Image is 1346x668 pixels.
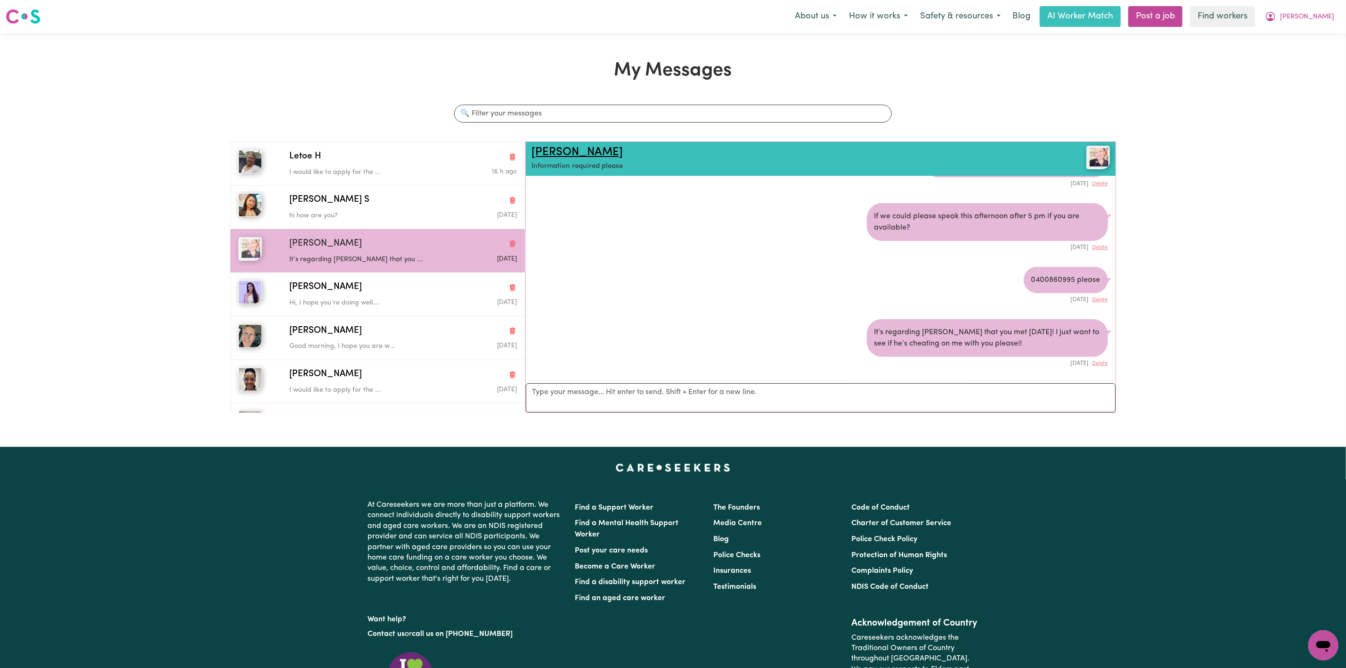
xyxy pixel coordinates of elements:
button: Julie C[PERSON_NAME]Delete conversationIt’s regarding [PERSON_NAME] that you ...Message sent on S... [230,229,525,272]
img: Careseekers logo [6,8,41,25]
span: Message sent on September 1, 2025 [497,212,517,218]
p: At Careseekers we are more than just a platform. We connect individuals directly to disability su... [368,496,564,588]
button: My Account [1259,7,1340,26]
button: Letoe HLetoe HDelete conversationI would like to apply for the ...Message sent on September 4, 2025 [230,142,525,185]
h2: Acknowledgement of Country [851,618,978,629]
div: It’s regarding [PERSON_NAME] that you met [DATE]! I just want to see if he’s cheating on me with ... [867,319,1108,357]
p: hi how are you? [289,211,441,221]
a: Find a Mental Health Support Worker [575,520,679,538]
a: Media Centre [713,520,762,527]
button: Mahriam K[PERSON_NAME]Delete conversationI would like to apply for the ...Message sent on Septemb... [230,403,525,446]
a: Police Checks [713,552,760,559]
a: Blog [713,536,729,543]
iframe: Button to launch messaging window, conversation in progress [1308,630,1338,660]
span: Message sent on September 0, 2025 [497,387,517,393]
a: NDIS Code of Conduct [851,583,929,591]
p: It’s regarding [PERSON_NAME] that you ... [289,255,441,265]
a: Protection of Human Rights [851,552,947,559]
div: [DATE] [1024,293,1108,304]
a: Careseekers home page [616,464,730,471]
img: Mahriam K [238,411,262,435]
p: or [368,625,564,643]
a: Julie C [1013,146,1110,169]
img: Pooja K [238,280,262,304]
a: call us on [PHONE_NUMBER] [412,630,513,638]
a: Code of Conduct [851,504,910,511]
button: Delete conversation [508,281,517,294]
p: I would like to apply for the ... [289,385,441,396]
button: Delete conversation [508,194,517,206]
button: Delete [1093,244,1108,252]
a: Find a Support Worker [575,504,654,511]
button: How it works [843,7,914,26]
img: Francisca C [238,368,262,391]
p: Information required please [531,161,1013,172]
a: Insurances [713,567,751,575]
input: 🔍 Filter your messages [454,105,891,123]
a: Find an aged care worker [575,594,666,602]
a: Contact us [368,630,405,638]
button: Safety & resources [914,7,1007,26]
a: Complaints Policy [851,567,913,575]
span: [PERSON_NAME] [289,368,362,381]
a: Find a disability support worker [575,578,686,586]
div: [DATE] [867,241,1108,252]
span: Message sent on September 1, 2025 [497,299,517,305]
span: Message sent on September 4, 2025 [492,169,517,175]
button: Delete conversation [508,368,517,380]
button: Sharmila S[PERSON_NAME] SDelete conversationhi how are you?Message sent on September 1, 2025 [230,185,525,229]
button: Pooja K[PERSON_NAME]Delete conversationHi, I hope you’re doing well....Message sent on September ... [230,272,525,316]
button: Delete conversation [508,150,517,163]
div: [DATE] [867,357,1108,368]
button: Francisca C[PERSON_NAME]Delete conversationI would like to apply for the ...Message sent on Septe... [230,360,525,403]
button: Michelle M[PERSON_NAME]Delete conversationGood morning, I hope you are w...Message sent on Septem... [230,316,525,360]
span: [PERSON_NAME] [1280,12,1334,22]
div: If we could please speak this afternoon after 5 pm if you are available? [867,203,1108,241]
button: Delete conversation [508,238,517,250]
span: Message sent on September 1, 2025 [497,343,517,349]
img: View Julie C's profile [1086,146,1110,169]
button: About us [789,7,843,26]
a: Careseekers logo [6,6,41,27]
a: Testimonials [713,583,756,591]
p: Hi, I hope you’re doing well.... [289,298,441,308]
a: The Founders [713,504,760,511]
a: AI Worker Match [1040,6,1121,27]
p: Good morning, I hope you are w... [289,341,441,352]
a: Blog [1007,6,1036,27]
p: Want help? [368,610,564,625]
span: [PERSON_NAME] S [289,193,369,207]
button: Delete [1093,360,1108,368]
a: Post a job [1128,6,1183,27]
div: [DATE] [924,177,1108,188]
button: Delete conversation [508,325,517,337]
img: Sharmila S [238,193,262,217]
span: Letoe H [289,150,321,164]
img: Michelle M [238,324,262,348]
p: I would like to apply for the ... [289,167,441,178]
span: [PERSON_NAME] [289,280,362,294]
button: Delete conversation [508,412,517,424]
span: [PERSON_NAME] [289,237,362,251]
a: Police Check Policy [851,536,917,543]
button: Delete [1093,296,1108,304]
img: Julie C [238,237,262,261]
div: 0400860995 please [1024,267,1108,293]
img: Letoe H [238,150,262,173]
span: [PERSON_NAME] [289,324,362,338]
a: Post your care needs [575,547,648,554]
span: [PERSON_NAME] [289,411,362,425]
a: Find workers [1190,6,1255,27]
span: Message sent on September 1, 2025 [497,256,517,262]
a: Become a Care Worker [575,563,656,570]
a: [PERSON_NAME] [531,147,623,158]
h1: My Messages [230,59,1116,82]
a: Charter of Customer Service [851,520,951,527]
button: Delete [1093,180,1108,188]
